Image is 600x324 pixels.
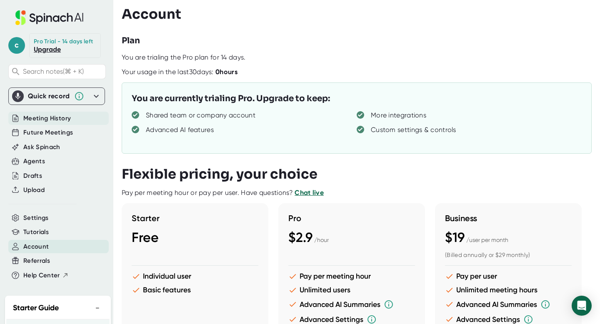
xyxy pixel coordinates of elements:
[132,286,258,294] li: Basic features
[572,296,592,316] div: Open Intercom Messenger
[34,38,93,45] div: Pro Trial - 14 days left
[445,229,465,245] span: $19
[92,302,103,314] button: −
[23,142,60,152] button: Ask Spinach
[466,237,508,243] span: / user per month
[288,213,415,223] h3: Pro
[288,229,312,245] span: $2.9
[122,166,317,182] h3: Flexible pricing, your choice
[445,252,572,259] div: (Billed annually or $29 monthly)
[132,213,258,223] h3: Starter
[122,53,600,62] div: You are trialing the Pro plan for 14 days.
[34,45,61,53] a: Upgrade
[23,242,49,252] button: Account
[28,92,70,100] div: Quick record
[132,92,330,105] h3: You are currently trialing Pro. Upgrade to keep:
[23,128,73,137] button: Future Meetings
[23,256,50,266] button: Referrals
[371,111,426,120] div: More integrations
[288,272,415,281] li: Pay per meeting hour
[23,271,69,280] button: Help Center
[23,157,45,166] button: Agents
[23,171,42,181] button: Drafts
[445,213,572,223] h3: Business
[132,229,159,245] span: Free
[23,114,71,123] button: Meeting History
[122,189,324,197] div: Pay per meeting hour or pay per user. Have questions?
[146,111,255,120] div: Shared team or company account
[445,299,572,309] li: Advanced AI Summaries
[314,237,329,243] span: / hour
[13,302,59,314] h2: Starter Guide
[371,126,456,134] div: Custom settings & controls
[445,286,572,294] li: Unlimited meeting hours
[445,272,572,281] li: Pay per user
[288,299,415,309] li: Advanced AI Summaries
[8,37,25,54] span: c
[23,227,49,237] button: Tutorials
[23,271,60,280] span: Help Center
[122,35,140,47] h3: Plan
[12,88,101,105] div: Quick record
[288,286,415,294] li: Unlimited users
[295,189,324,197] a: Chat live
[146,126,214,134] div: Advanced AI features
[23,213,49,223] button: Settings
[23,67,84,75] span: Search notes (⌘ + K)
[215,68,237,76] b: 0 hours
[122,6,181,22] h3: Account
[132,272,258,281] li: Individual user
[23,185,45,195] button: Upload
[122,68,237,76] div: Your usage in the last 30 days:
